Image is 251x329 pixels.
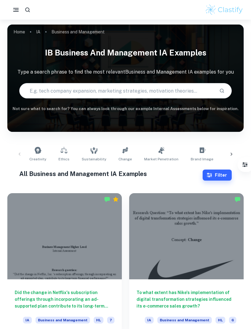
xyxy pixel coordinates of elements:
p: Type a search phrase to find the most relevant Business and Management IA examples for you [7,68,244,76]
img: Marked [104,196,110,202]
span: Market Penetration [144,156,178,162]
span: Business and Management [36,317,90,323]
span: HL [94,317,103,323]
button: Search [217,86,227,96]
a: IA [36,28,40,36]
a: Home [13,28,25,36]
span: IA [23,317,32,323]
h1: IB Business and Management IA examples [7,44,244,61]
h1: All Business and Management IA Examples [19,169,203,178]
button: Filter [203,170,232,181]
img: Clastify logo [205,4,244,16]
span: Sustainability [82,156,106,162]
span: Ethics [58,156,69,162]
span: 7 [107,317,114,323]
input: E.g. tech company expansion, marketing strategies, motivation theories... [20,82,215,99]
h6: To what extent has Nike's implementation of digital transformation strategies influenced its e-co... [137,289,236,309]
p: Business and Management [51,29,105,35]
span: IA [145,317,154,323]
span: HL [215,317,225,323]
div: Premium [113,196,119,202]
h6: Not sure what to search for? You can always look through our example Internal Assessments below f... [7,106,244,112]
span: Business and Management [157,317,212,323]
button: Filter [239,159,251,171]
span: Brand Image [191,156,213,162]
h6: Did the change in Netflix's subscription offerings through incorporating an ad-supported plan con... [15,289,114,309]
span: Change [118,156,132,162]
span: Creativity [29,156,46,162]
span: 6 [229,317,236,323]
img: Marked [234,196,241,202]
